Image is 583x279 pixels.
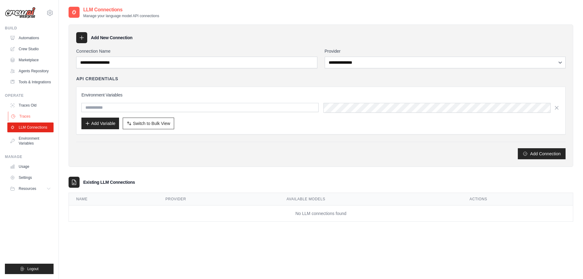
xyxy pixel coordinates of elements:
a: Environment Variables [7,134,54,148]
h3: Existing LLM Connections [83,179,135,185]
button: Logout [5,264,54,274]
td: No LLM connections found [69,205,573,222]
button: Switch to Bulk View [123,118,174,129]
button: Resources [7,184,54,194]
p: Manage your language model API connections [83,13,159,18]
label: Provider [325,48,566,54]
a: Marketplace [7,55,54,65]
h3: Add New Connection [91,35,133,41]
span: Switch to Bulk View [133,120,170,126]
span: Logout [27,266,39,271]
img: Logo [5,7,36,19]
a: Traces Old [7,100,54,110]
a: Crew Studio [7,44,54,54]
a: Automations [7,33,54,43]
th: Name [69,193,158,205]
div: Build [5,26,54,31]
div: Manage [5,154,54,159]
a: Agents Repository [7,66,54,76]
a: Settings [7,173,54,183]
th: Available Models [279,193,462,205]
h3: Environment Variables [81,92,560,98]
button: Add Connection [518,148,566,159]
label: Connection Name [76,48,317,54]
a: LLM Connections [7,123,54,132]
div: Operate [5,93,54,98]
h4: API Credentials [76,76,118,82]
a: Tools & Integrations [7,77,54,87]
th: Actions [462,193,573,205]
h2: LLM Connections [83,6,159,13]
a: Usage [7,162,54,172]
button: Add Variable [81,118,119,129]
th: Provider [158,193,279,205]
span: Resources [19,186,36,191]
a: Traces [8,111,54,121]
